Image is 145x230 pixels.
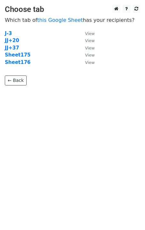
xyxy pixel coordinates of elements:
[79,45,95,51] a: View
[5,38,19,43] a: JJ+20
[5,59,30,65] a: Sheet176
[5,75,27,85] a: ← Back
[5,17,140,23] p: Which tab of has your recipients?
[85,53,95,58] small: View
[85,60,95,65] small: View
[85,31,95,36] small: View
[79,31,95,36] a: View
[79,52,95,58] a: View
[79,59,95,65] a: View
[5,45,19,51] a: JJ+37
[85,46,95,50] small: View
[5,52,30,58] a: Sheet175
[5,31,12,36] a: J-3
[37,17,83,23] a: this Google Sheet
[79,38,95,43] a: View
[5,5,140,14] h3: Choose tab
[85,38,95,43] small: View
